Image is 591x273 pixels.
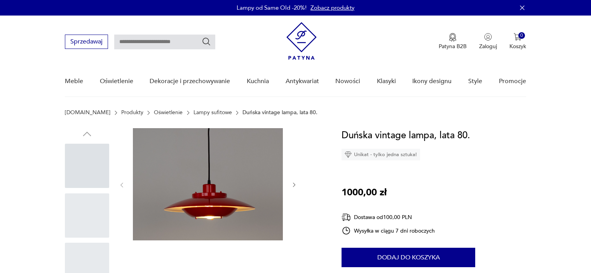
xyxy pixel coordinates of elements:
a: Style [468,66,482,96]
p: Koszyk [509,43,526,50]
img: Ikona dostawy [342,212,351,222]
a: Sprzedawaj [65,40,108,45]
div: Dostawa od 100,00 PLN [342,212,435,222]
p: Lampy od Same Old -20%! [237,4,307,12]
div: Wysyłka w ciągu 7 dni roboczych [342,226,435,235]
a: Meble [65,66,83,96]
img: Ikona koszyka [514,33,521,41]
img: Ikona diamentu [345,151,352,158]
a: Ikony designu [412,66,452,96]
a: Antykwariat [286,66,319,96]
div: Unikat - tylko jedna sztuka! [342,149,420,160]
p: Patyna B2B [439,43,467,50]
a: Produkty [121,110,143,116]
a: Zobacz produkty [310,4,354,12]
img: Zdjęcie produktu Duńska vintage lampa, lata 80. [133,128,283,240]
p: 1000,00 zł [342,185,387,200]
a: Oświetlenie [100,66,133,96]
a: Lampy sufitowe [194,110,232,116]
a: Dekoracje i przechowywanie [150,66,230,96]
button: Dodaj do koszyka [342,248,475,267]
p: Duńska vintage lampa, lata 80. [242,110,317,116]
a: Promocje [499,66,526,96]
a: [DOMAIN_NAME] [65,110,110,116]
h1: Duńska vintage lampa, lata 80. [342,128,470,143]
button: Zaloguj [479,33,497,50]
img: Ikona medalu [449,33,457,42]
img: Patyna - sklep z meblami i dekoracjami vintage [286,22,317,60]
a: Nowości [335,66,360,96]
button: Szukaj [202,37,211,46]
a: Oświetlenie [154,110,183,116]
button: Sprzedawaj [65,35,108,49]
img: Ikonka użytkownika [484,33,492,41]
a: Kuchnia [247,66,269,96]
a: Ikona medaluPatyna B2B [439,33,467,50]
button: 0Koszyk [509,33,526,50]
button: Patyna B2B [439,33,467,50]
p: Zaloguj [479,43,497,50]
a: Klasyki [377,66,396,96]
div: 0 [518,32,525,39]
